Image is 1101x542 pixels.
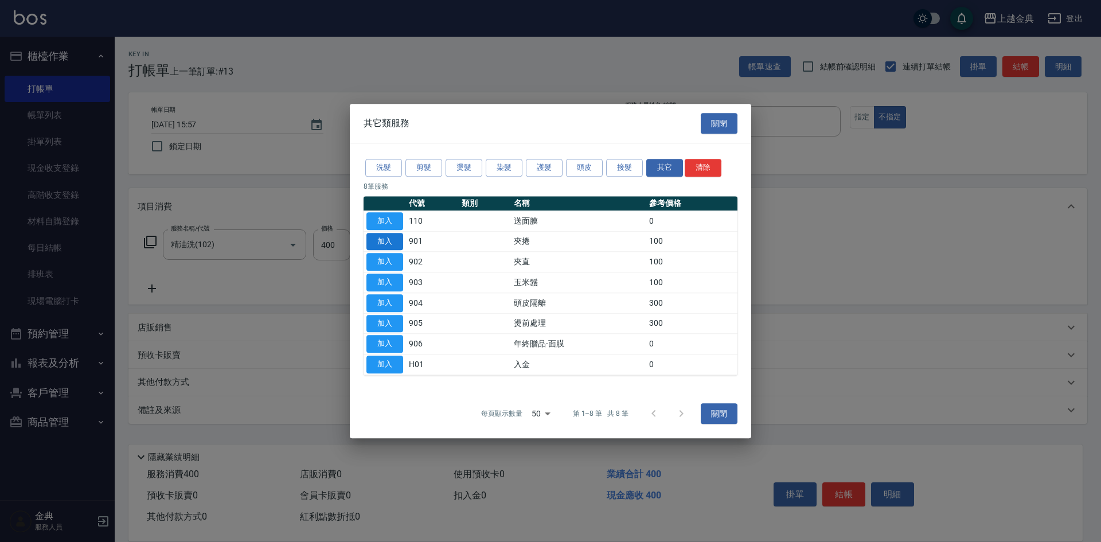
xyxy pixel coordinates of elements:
[646,334,737,354] td: 0
[511,272,646,293] td: 玉米鬚
[646,354,737,375] td: 0
[365,159,402,177] button: 洗髮
[701,403,737,424] button: 關閉
[511,354,646,375] td: 入金
[646,252,737,272] td: 100
[406,313,459,334] td: 905
[566,159,603,177] button: 頭皮
[366,274,403,291] button: 加入
[364,118,409,129] span: 其它類服務
[366,294,403,312] button: 加入
[511,211,646,232] td: 送面膜
[511,313,646,334] td: 燙前處理
[511,334,646,354] td: 年終贈品-面膜
[527,398,555,429] div: 50
[405,159,442,177] button: 剪髮
[366,254,403,271] button: 加入
[701,113,737,134] button: 關閉
[366,336,403,353] button: 加入
[481,408,522,419] p: 每頁顯示數量
[646,231,737,252] td: 100
[646,159,683,177] button: 其它
[446,159,482,177] button: 燙髮
[511,252,646,272] td: 夾直
[646,313,737,334] td: 300
[366,356,403,373] button: 加入
[406,354,459,375] td: H01
[646,196,737,211] th: 參考價格
[573,408,628,419] p: 第 1–8 筆 共 8 筆
[459,196,512,211] th: 類別
[526,159,563,177] button: 護髮
[685,159,721,177] button: 清除
[606,159,643,177] button: 接髮
[406,252,459,272] td: 902
[406,196,459,211] th: 代號
[406,272,459,293] td: 903
[366,233,403,251] button: 加入
[646,293,737,314] td: 300
[366,212,403,230] button: 加入
[406,293,459,314] td: 904
[364,181,737,192] p: 8 筆服務
[511,196,646,211] th: 名稱
[406,334,459,354] td: 906
[646,272,737,293] td: 100
[646,211,737,232] td: 0
[406,231,459,252] td: 901
[511,231,646,252] td: 夾捲
[511,293,646,314] td: 頭皮隔離
[406,211,459,232] td: 110
[486,159,522,177] button: 染髮
[366,315,403,333] button: 加入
